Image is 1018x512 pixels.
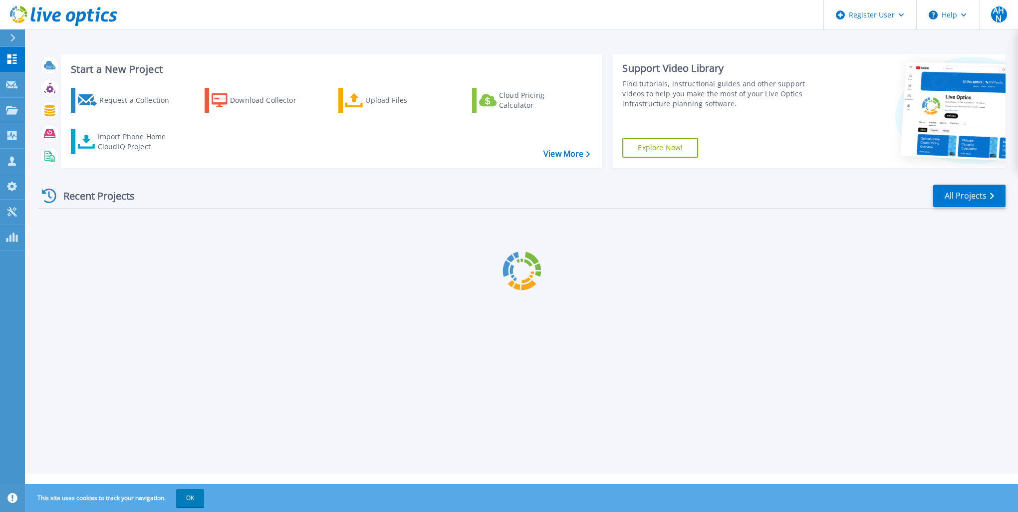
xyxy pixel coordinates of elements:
[991,6,1007,22] span: AHN
[622,79,823,109] div: Find tutorials, instructional guides and other support videos to help you make the most of your L...
[176,489,204,507] button: OK
[499,90,579,110] div: Cloud Pricing Calculator
[205,88,316,113] a: Download Collector
[99,90,179,110] div: Request a Collection
[71,88,182,113] a: Request a Collection
[543,149,590,159] a: View More
[338,88,450,113] a: Upload Files
[472,88,583,113] a: Cloud Pricing Calculator
[38,184,148,208] div: Recent Projects
[230,90,310,110] div: Download Collector
[365,90,445,110] div: Upload Files
[71,64,590,75] h3: Start a New Project
[98,132,176,152] div: Import Phone Home CloudIQ Project
[622,138,698,158] a: Explore Now!
[933,185,1006,207] a: All Projects
[27,489,204,507] span: This site uses cookies to track your navigation.
[622,62,823,75] div: Support Video Library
